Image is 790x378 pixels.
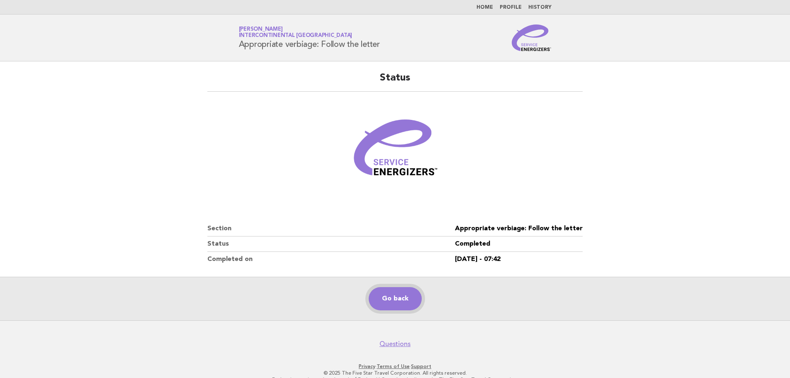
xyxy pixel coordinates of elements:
h1: Appropriate verbiage: Follow the letter [239,27,380,49]
a: Profile [500,5,522,10]
a: Privacy [359,363,375,369]
dd: Appropriate verbiage: Follow the letter [455,221,583,237]
p: © 2025 The Five Star Travel Corporation. All rights reserved. [141,370,649,376]
h2: Status [207,71,583,92]
img: Service Energizers [512,24,552,51]
img: Verified [345,102,445,201]
dt: Completed on [207,252,455,267]
a: Home [476,5,493,10]
dd: Completed [455,237,583,252]
a: Terms of Use [377,363,410,369]
a: [PERSON_NAME]InterContinental [GEOGRAPHIC_DATA] [239,27,352,38]
a: Support [411,363,431,369]
dd: [DATE] - 07:42 [455,252,583,267]
dt: Section [207,221,455,237]
a: History [528,5,552,10]
a: Questions [379,340,411,348]
a: Go back [369,287,422,310]
p: · · [141,363,649,370]
dt: Status [207,237,455,252]
span: InterContinental [GEOGRAPHIC_DATA] [239,33,352,39]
